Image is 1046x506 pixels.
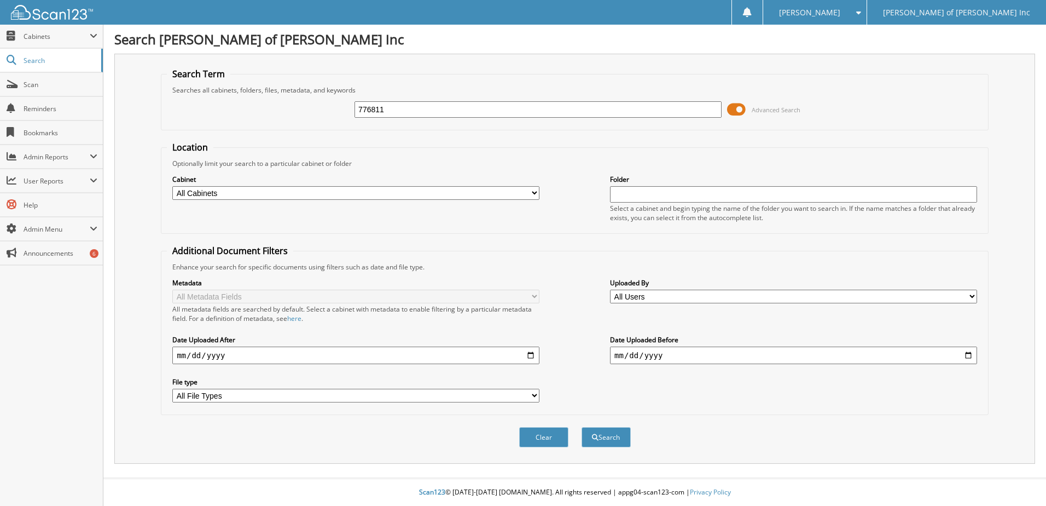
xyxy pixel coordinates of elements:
span: Bookmarks [24,128,97,137]
div: All metadata fields are searched by default. Select a cabinet with metadata to enable filtering b... [172,304,539,323]
label: File type [172,377,539,387]
h1: Search [PERSON_NAME] of [PERSON_NAME] Inc [114,30,1035,48]
span: Announcements [24,249,97,258]
div: Enhance your search for specific documents using filters such as date and file type. [167,262,983,272]
div: Optionally limit your search to a particular cabinet or folder [167,159,983,168]
img: scan123-logo-white.svg [11,5,93,20]
div: Searches all cabinets, folders, files, metadata, and keywords [167,85,983,95]
label: Date Uploaded Before [610,335,977,344]
label: Date Uploaded After [172,335,539,344]
span: [PERSON_NAME] of [PERSON_NAME] Inc [883,9,1030,16]
input: end [610,347,977,364]
button: Clear [519,427,568,447]
legend: Search Term [167,68,230,80]
div: 6 [90,249,98,258]
a: Privacy Policy [690,487,731,497]
span: Search [24,56,96,65]
span: Scan123 [419,487,445,497]
span: User Reports [24,176,90,186]
span: Advanced Search [752,106,800,114]
input: start [172,347,539,364]
a: here [287,314,301,323]
label: Folder [610,175,977,184]
span: [PERSON_NAME] [779,9,840,16]
span: Admin Menu [24,225,90,234]
span: Scan [24,80,97,89]
label: Metadata [172,278,539,287]
button: Search [582,427,631,447]
legend: Location [167,141,213,153]
div: Select a cabinet and begin typing the name of the folder you want to search in. If the name match... [610,204,977,222]
legend: Additional Document Filters [167,245,293,257]
div: © [DATE]-[DATE] [DOMAIN_NAME]. All rights reserved | appg04-scan123-com | [103,479,1046,506]
span: Help [24,200,97,210]
iframe: Chat Widget [991,453,1046,506]
label: Cabinet [172,175,539,184]
span: Reminders [24,104,97,113]
span: Admin Reports [24,152,90,162]
span: Cabinets [24,32,90,41]
label: Uploaded By [610,278,977,287]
